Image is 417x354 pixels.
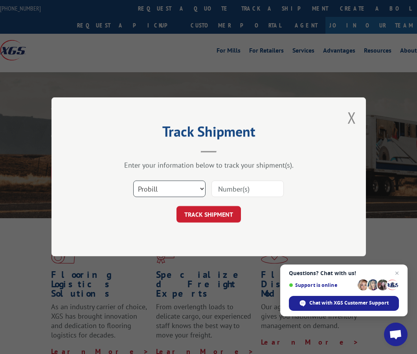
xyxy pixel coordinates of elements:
input: Number(s) [211,181,284,197]
span: Support is online [289,282,355,288]
span: Questions? Chat with us! [289,270,399,276]
button: TRACK SHIPMENT [176,206,241,223]
h2: Track Shipment [91,126,327,141]
span: Close chat [392,268,402,278]
div: Chat with XGS Customer Support [289,296,399,311]
div: Open chat [384,323,408,346]
div: Enter your information below to track your shipment(s). [91,161,327,170]
button: Close modal [347,107,356,128]
span: Chat with XGS Customer Support [309,299,389,307]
